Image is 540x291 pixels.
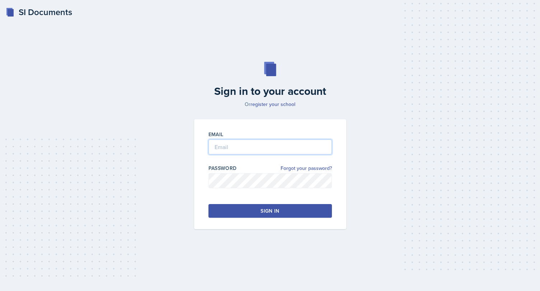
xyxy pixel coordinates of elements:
[208,131,224,138] label: Email
[190,85,351,98] h2: Sign in to your account
[208,165,237,172] label: Password
[208,204,332,218] button: Sign in
[260,207,279,214] div: Sign in
[6,6,72,19] a: SI Documents
[250,101,295,108] a: register your school
[208,139,332,154] input: Email
[281,165,332,172] a: Forgot your password?
[190,101,351,108] p: Or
